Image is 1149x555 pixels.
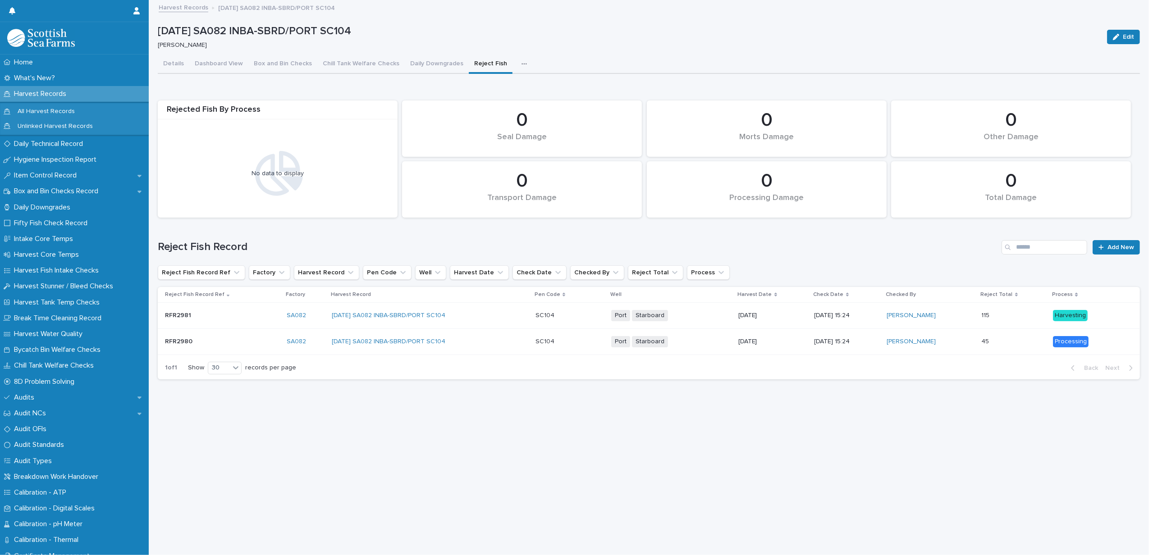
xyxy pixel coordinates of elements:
[332,312,445,319] a: [DATE] SA082 INBA-SBRD/PORT SC104
[158,241,998,254] h1: Reject Fish Record
[10,108,82,115] p: All Harvest Records
[1079,365,1098,371] span: Back
[158,25,1100,38] p: [DATE] SA082 INBA-SBRD/PORT SC104
[738,338,807,346] p: [DATE]
[10,187,105,196] p: Box and Bin Checks Record
[208,363,230,373] div: 30
[632,336,668,347] span: Starboard
[158,41,1096,49] p: [PERSON_NAME]
[10,330,90,338] p: Harvest Water Quality
[906,170,1116,192] div: 0
[450,265,509,280] button: Harvest Date
[287,312,307,319] a: SA082
[469,55,513,74] button: Reject Fish
[10,155,104,164] p: Hygiene Inspection Report
[249,265,290,280] button: Factory
[189,55,248,74] button: Dashboard View
[662,170,871,192] div: 0
[1105,365,1125,371] span: Next
[1053,310,1088,321] div: Harvesting
[10,298,107,307] p: Harvest Tank Temp Checks
[10,171,84,180] p: Item Control Record
[906,109,1116,132] div: 0
[159,2,208,12] a: Harvest Records
[887,338,936,346] a: [PERSON_NAME]
[10,520,90,528] p: Calibration - pH Meter
[10,123,100,130] p: Unlinked Harvest Records
[158,55,189,74] button: Details
[417,193,627,212] div: Transport Damage
[10,346,108,354] p: Bycatch Bin Welfare Checks
[415,265,446,280] button: Well
[287,338,307,346] a: SA082
[570,265,624,280] button: Checked By
[7,29,75,47] img: mMrefqRFQpe26GRNOUkG
[815,338,879,346] p: [DATE] 15:24
[982,336,991,346] p: 45
[1093,240,1140,255] a: Add New
[982,310,992,319] p: 115
[10,504,102,513] p: Calibration - Digital Scales
[906,132,1116,151] div: Other Damage
[363,265,412,280] button: Pen Code
[417,132,627,151] div: Seal Damage
[815,312,879,319] p: [DATE] 15:24
[218,2,335,12] p: [DATE] SA082 INBA-SBRD/PORT SC104
[1123,34,1134,40] span: Edit
[165,290,224,300] p: Reject Fish Record Ref
[628,265,683,280] button: Reject Total
[10,536,86,544] p: Calibration - Thermal
[737,290,772,300] p: Harvest Date
[10,457,59,465] p: Audit Types
[10,235,80,243] p: Intake Core Temps
[1002,240,1087,255] input: Search
[248,55,317,74] button: Box and Bin Checks
[10,140,90,148] p: Daily Technical Record
[10,314,109,323] p: Break Time Cleaning Record
[632,310,668,321] span: Starboard
[331,290,371,300] p: Harvest Record
[738,312,807,319] p: [DATE]
[10,361,101,370] p: Chill Tank Welfare Checks
[417,170,627,192] div: 0
[10,203,78,212] p: Daily Downgrades
[10,393,41,402] p: Audits
[513,265,567,280] button: Check Date
[887,312,936,319] a: [PERSON_NAME]
[611,310,630,321] span: Port
[662,132,871,151] div: Morts Damage
[1064,364,1102,372] button: Back
[188,364,204,372] p: Show
[662,193,871,212] div: Processing Damage
[286,290,306,300] p: Factory
[158,105,398,120] div: Rejected Fish By Process
[158,357,184,379] p: 1 of 1
[535,290,560,300] p: Pen Code
[10,90,73,98] p: Harvest Records
[10,74,62,82] p: What's New?
[158,328,1140,355] tr: RFR2980RFR2980 SA082 [DATE] SA082 INBA-SBRD/PORT SC104 SC104SC104 PortStarboard[DATE][DATE] 15:24...
[10,282,120,291] p: Harvest Stunner / Bleed Checks
[814,290,844,300] p: Check Date
[158,303,1140,329] tr: RFR2981RFR2981 SA082 [DATE] SA082 INBA-SBRD/PORT SC104 SC104SC104 PortStarboard[DATE][DATE] 15:24...
[10,378,82,386] p: 8D Problem Solving
[687,265,730,280] button: Process
[662,109,871,132] div: 0
[294,265,359,280] button: Harvest Record
[906,193,1116,212] div: Total Damage
[405,55,469,74] button: Daily Downgrades
[536,310,556,319] p: SC104
[10,266,106,275] p: Harvest Fish Intake Checks
[10,409,53,418] p: Audit NCs
[10,219,95,227] p: Fifty Fish Check Record
[1102,364,1140,372] button: Next
[165,310,193,319] p: RFR2981
[10,473,105,481] p: Breakdown Work Handover
[1053,336,1089,347] div: Processing
[1052,290,1073,300] p: Process
[1108,244,1134,250] span: Add New
[10,250,86,259] p: Harvest Core Temps
[317,55,405,74] button: Chill Tank Welfare Checks
[10,425,54,433] p: Audit OFIs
